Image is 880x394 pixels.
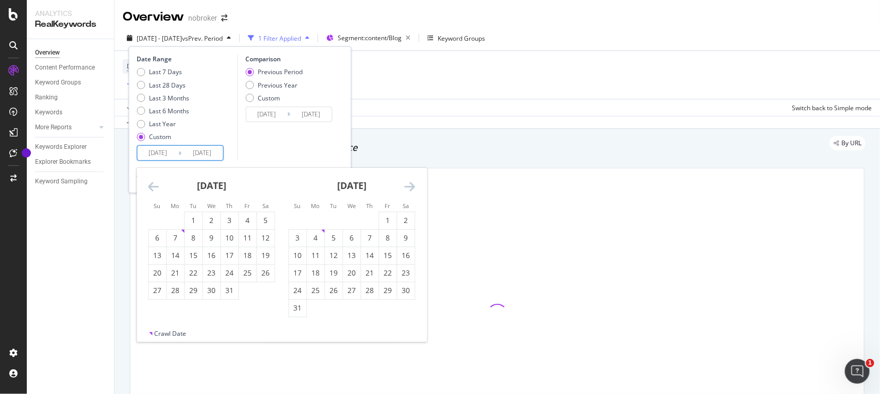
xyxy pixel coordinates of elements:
td: Choose Tuesday, July 22, 2025 as your check-out date. It’s available. [185,264,203,282]
td: Choose Thursday, August 28, 2025 as your check-out date. It’s available. [361,282,379,299]
div: 8 [185,233,203,243]
div: 6 [149,233,167,243]
td: Choose Tuesday, July 1, 2025 as your check-out date. It’s available. [185,212,203,229]
div: Crawl Date [155,329,187,338]
a: Keyword Sampling [35,176,107,187]
td: Choose Friday, August 1, 2025 as your check-out date. It’s available. [379,212,397,229]
div: 15 [185,250,203,261]
div: Explorer Bookmarks [35,157,91,167]
div: 13 [149,250,167,261]
span: [DATE] - [DATE] [137,34,182,43]
td: Choose Wednesday, August 27, 2025 as your check-out date. It’s available. [343,282,361,299]
td: Choose Tuesday, July 29, 2025 as your check-out date. It’s available. [185,282,203,299]
div: Calendar [137,168,427,329]
div: Move forward to switch to the next month. [405,180,416,193]
td: Choose Wednesday, July 30, 2025 as your check-out date. It’s available. [203,282,221,299]
td: Choose Friday, July 11, 2025 as your check-out date. It’s available. [239,229,257,247]
td: Choose Thursday, July 24, 2025 as your check-out date. It’s available. [221,264,239,282]
small: Sa [262,202,269,210]
td: Choose Thursday, July 10, 2025 as your check-out date. It’s available. [221,229,239,247]
td: Choose Saturday, July 12, 2025 as your check-out date. It’s available. [257,229,275,247]
div: 28 [167,285,185,296]
div: arrow-right-arrow-left [221,14,227,22]
div: 9 [397,233,415,243]
div: 4 [307,233,325,243]
div: 25 [307,285,325,296]
div: 19 [257,250,275,261]
td: Choose Friday, August 15, 2025 as your check-out date. It’s available. [379,247,397,264]
div: 12 [257,233,275,243]
div: 13 [343,250,361,261]
div: 23 [203,268,221,278]
input: Start Date [246,107,287,122]
div: 9 [203,233,221,243]
small: Sa [403,202,409,210]
button: Apply [123,99,153,116]
div: Ranking [35,92,58,103]
span: 1 [866,359,874,367]
div: 27 [343,285,361,296]
td: Choose Tuesday, August 5, 2025 as your check-out date. It’s available. [325,229,343,247]
input: Start Date [138,146,179,160]
div: nobroker [188,13,217,23]
td: Choose Wednesday, July 23, 2025 as your check-out date. It’s available. [203,264,221,282]
td: Choose Thursday, July 3, 2025 as your check-out date. It’s available. [221,212,239,229]
div: 7 [167,233,185,243]
div: Last 28 Days [137,81,190,90]
div: Last 7 Days [150,67,182,76]
small: We [207,202,215,210]
div: Last 6 Months [150,107,190,115]
td: Choose Sunday, August 24, 2025 as your check-out date. It’s available. [289,282,307,299]
div: 18 [307,268,325,278]
td: Choose Thursday, August 14, 2025 as your check-out date. It’s available. [361,247,379,264]
a: Overview [35,47,107,58]
div: Comparison [245,55,335,63]
div: 27 [149,285,167,296]
input: End Date [182,146,223,160]
td: Choose Sunday, July 20, 2025 as your check-out date. It’s available. [148,264,167,282]
small: Mo [171,202,180,210]
td: Choose Saturday, August 16, 2025 as your check-out date. It’s available. [397,247,415,264]
div: 14 [167,250,185,261]
td: Choose Saturday, August 23, 2025 as your check-out date. It’s available. [397,264,415,282]
div: Last 3 Months [137,94,190,102]
td: Choose Monday, July 14, 2025 as your check-out date. It’s available. [167,247,185,264]
div: Custom [258,94,280,102]
small: Su [154,202,161,210]
div: Keyword Groups [35,77,81,88]
div: 16 [203,250,221,261]
div: 30 [203,285,221,296]
div: Previous Year [245,81,303,90]
small: Mo [311,202,320,210]
div: Previous Period [245,67,303,76]
div: 5 [325,233,343,243]
div: Last 7 Days [137,67,190,76]
small: Su [294,202,301,210]
small: Th [367,202,373,210]
div: 1 Filter Applied [258,34,301,43]
td: Choose Saturday, August 2, 2025 as your check-out date. It’s available. [397,212,415,229]
div: 28 [361,285,379,296]
button: Switch back to Simple mode [788,99,872,116]
span: vs Prev. Period [182,34,223,43]
div: Custom [137,132,190,141]
a: Keywords Explorer [35,142,107,152]
div: 10 [289,250,307,261]
td: Choose Tuesday, July 15, 2025 as your check-out date. It’s available. [185,247,203,264]
small: Tu [330,202,337,210]
td: Choose Tuesday, August 19, 2025 as your check-out date. It’s available. [325,264,343,282]
td: Choose Saturday, August 30, 2025 as your check-out date. It’s available. [397,282,415,299]
div: Last Year [137,119,190,128]
button: 1 Filter Applied [244,30,313,46]
div: 22 [379,268,397,278]
td: Choose Saturday, July 19, 2025 as your check-out date. It’s available. [257,247,275,264]
td: Choose Wednesday, July 16, 2025 as your check-out date. It’s available. [203,247,221,264]
div: Switch back to Simple mode [792,104,872,112]
td: Choose Friday, July 18, 2025 as your check-out date. It’s available. [239,247,257,264]
div: 10 [221,233,239,243]
span: Device [127,62,146,71]
div: Keyword Sampling [35,176,88,187]
div: 5 [257,215,275,226]
div: 17 [221,250,239,261]
td: Choose Wednesday, August 6, 2025 as your check-out date. It’s available. [343,229,361,247]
